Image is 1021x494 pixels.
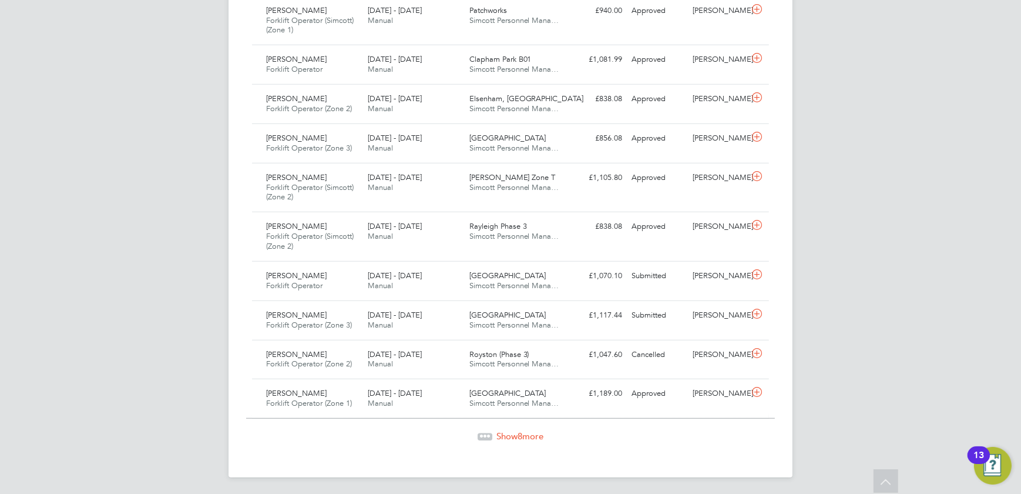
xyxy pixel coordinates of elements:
[566,266,627,286] div: £1,070.10
[469,172,556,182] span: [PERSON_NAME] Zone T
[266,231,354,251] span: Forklift Operator (Simcott) (Zone 2)
[566,89,627,109] div: £838.08
[688,217,749,236] div: [PERSON_NAME]
[566,168,627,188] div: £1,105.80
[368,398,393,408] span: Manual
[469,5,507,15] span: Patchworks
[627,384,688,403] div: Approved
[368,143,393,153] span: Manual
[469,104,559,114] span: Simcott Personnel Mana…
[566,50,627,69] div: £1,081.99
[368,104,393,114] span: Manual
[266,310,327,320] span: [PERSON_NAME]
[266,271,327,281] span: [PERSON_NAME]
[266,64,323,74] span: Forklift Operator
[266,398,352,408] span: Forklift Operator (Zone 1)
[469,182,559,192] span: Simcott Personnel Mana…
[627,266,688,286] div: Submitted
[469,281,559,291] span: Simcott Personnel Mana…
[469,310,546,320] span: [GEOGRAPHIC_DATA]
[266,320,352,330] span: Forklift Operator (Zone 3)
[368,281,393,291] span: Manual
[368,133,422,143] span: [DATE] - [DATE]
[469,349,529,359] span: Royston (Phase 3)
[368,320,393,330] span: Manual
[266,94,327,104] span: [PERSON_NAME]
[368,182,393,192] span: Manual
[266,5,327,15] span: [PERSON_NAME]
[368,54,422,64] span: [DATE] - [DATE]
[266,143,352,153] span: Forklift Operator (Zone 3)
[266,104,352,114] span: Forklift Operator (Zone 2)
[688,50,749,69] div: [PERSON_NAME]
[688,266,749,286] div: [PERSON_NAME]
[469,359,559,369] span: Simcott Personnel Mana…
[266,182,354,202] span: Forklift Operator (Simcott) (Zone 2)
[627,345,688,365] div: Cancelled
[627,168,688,188] div: Approved
[627,217,688,236] div: Approved
[469,388,546,398] span: [GEOGRAPHIC_DATA]
[566,306,627,325] div: £1,117.44
[368,271,422,281] span: [DATE] - [DATE]
[469,54,532,64] span: Clapham Park B01
[627,129,688,148] div: Approved
[518,430,522,442] span: 8
[266,221,327,231] span: [PERSON_NAME]
[974,447,1012,485] button: Open Resource Center, 13 new notifications
[469,398,559,408] span: Simcott Personnel Mana…
[368,221,422,231] span: [DATE] - [DATE]
[469,221,527,231] span: Rayleigh Phase 3
[688,345,749,365] div: [PERSON_NAME]
[368,5,422,15] span: [DATE] - [DATE]
[368,359,393,369] span: Manual
[266,388,327,398] span: [PERSON_NAME]
[368,231,393,241] span: Manual
[266,281,323,291] span: Forklift Operator
[566,129,627,148] div: £856.08
[368,349,422,359] span: [DATE] - [DATE]
[368,94,422,104] span: [DATE] - [DATE]
[469,231,559,241] span: Simcott Personnel Mana…
[469,143,559,153] span: Simcott Personnel Mana…
[566,384,627,403] div: £1,189.00
[469,15,559,25] span: Simcott Personnel Mana…
[469,64,559,74] span: Simcott Personnel Mana…
[973,455,984,470] div: 13
[469,320,559,330] span: Simcott Personnel Mana…
[469,94,584,104] span: Elsenham, [GEOGRAPHIC_DATA]
[688,129,749,148] div: [PERSON_NAME]
[266,133,327,143] span: [PERSON_NAME]
[266,15,354,35] span: Forklift Operator (Simcott) (Zone 1)
[566,345,627,365] div: £1,047.60
[368,172,422,182] span: [DATE] - [DATE]
[566,217,627,236] div: £838.08
[469,133,546,143] span: [GEOGRAPHIC_DATA]
[688,306,749,325] div: [PERSON_NAME]
[496,430,543,442] span: Show more
[688,1,749,21] div: [PERSON_NAME]
[469,271,546,281] span: [GEOGRAPHIC_DATA]
[688,89,749,109] div: [PERSON_NAME]
[688,384,749,403] div: [PERSON_NAME]
[627,50,688,69] div: Approved
[266,349,327,359] span: [PERSON_NAME]
[266,172,327,182] span: [PERSON_NAME]
[627,306,688,325] div: Submitted
[368,15,393,25] span: Manual
[627,89,688,109] div: Approved
[368,64,393,74] span: Manual
[368,388,422,398] span: [DATE] - [DATE]
[627,1,688,21] div: Approved
[368,310,422,320] span: [DATE] - [DATE]
[266,54,327,64] span: [PERSON_NAME]
[688,168,749,188] div: [PERSON_NAME]
[566,1,627,21] div: £940.00
[266,359,352,369] span: Forklift Operator (Zone 2)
